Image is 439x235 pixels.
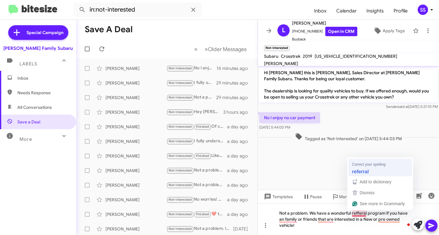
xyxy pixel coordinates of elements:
span: Pause [310,191,322,202]
span: Not-Interested [169,139,192,143]
div: [PERSON_NAME] [105,226,166,232]
button: Apply Tags [368,25,410,36]
span: Not-Interested [169,95,192,99]
span: More [20,137,32,142]
span: [DATE] 5:44:00 PM [259,125,290,130]
span: Not-Interested [169,81,192,85]
span: Tagged as 'Not-Interested' on [DATE] 5:44:03 PM [293,133,404,142]
div: [PERSON_NAME] [105,153,166,159]
span: [PERSON_NAME] [292,19,357,27]
button: Mark Active [327,191,368,202]
div: No worries! Would you be interested in trading up into a Newer Subaru? [166,196,227,203]
span: Not-Interested [169,66,192,70]
div: [DATE] [233,226,253,232]
span: Finished [196,212,209,216]
div: Not a problem. I fully understand. I hope you have a great rest of your day! [166,94,216,101]
div: 29 minutes ago [216,80,253,86]
span: Special Campaign [27,29,63,36]
small: Not-Interested [264,46,290,51]
span: L [282,26,285,35]
div: 14 minutes ago [216,65,253,71]
span: Apply Tags [383,25,405,36]
span: Save a Deal [17,119,40,125]
div: 3 hours ago [223,109,253,115]
div: [PERSON_NAME] [105,124,166,130]
div: [PERSON_NAME] [105,65,166,71]
div: [PERSON_NAME] [105,197,166,203]
div: ​❤️​ to “ I fully understand. Congratulations! I hope you have a great rest of your day! ” [166,211,227,218]
span: Not-Interested [169,125,192,129]
a: Profile [389,2,412,20]
div: a day ago [227,197,253,203]
a: Insights [362,2,389,20]
span: Not-Interested [169,198,192,202]
div: 29 minutes ago [216,95,253,101]
span: Not-Interested [169,154,192,158]
button: SS [412,5,432,15]
span: Templates [263,191,293,202]
span: Sender [DATE] 5:21:10 PM [386,104,438,109]
span: Buyback [292,36,357,42]
button: Previous [191,43,201,55]
span: Needs Response [17,90,69,96]
div: [PERSON_NAME] [105,95,166,101]
span: [US_VEHICLE_IDENTIFICATION_NUMBER] [315,54,397,59]
div: I fully understand. I hope you have a great rest of your day! [166,138,227,145]
div: a day ago [227,182,253,188]
span: Older Messages [208,46,247,53]
span: [PERSON_NAME] [264,61,298,66]
span: said at [398,104,409,109]
input: Search [74,2,202,17]
div: a day ago [227,211,253,217]
a: Open in CRM [325,27,357,36]
div: [PERSON_NAME] [105,182,166,188]
span: Mark Active [339,191,363,202]
span: Inbox [17,75,69,81]
div: Not a problem. I hope you have a great rest of your day! [166,181,227,188]
div: Of course! [166,123,227,130]
nav: Page navigation example [191,43,250,55]
div: [PERSON_NAME] [105,211,166,217]
div: No I enjoy no car payment [166,65,216,72]
div: [PERSON_NAME] [105,80,166,86]
div: To enrich screen reader interactions, please activate Accessibility in Grammarly extension settings [258,203,439,235]
a: Inbox [309,2,331,20]
p: Hi [PERSON_NAME] this is [PERSON_NAME], Sales Director at [PERSON_NAME] Family Subaru. Thanks for... [259,67,438,102]
button: Next [201,43,250,55]
span: » [205,45,208,53]
button: Templates [258,191,298,202]
div: a day ago [227,124,253,130]
p: No I enjoy no car payment [259,112,320,123]
span: [PHONE_NUMBER] [292,27,357,36]
div: I fully understand. In case you were interested in a New vehicle please let me know. [166,79,216,86]
span: Not-Interested [169,212,192,216]
h1: Save a Deal [85,25,133,34]
div: Hey [PERSON_NAME]. I just wanted to check in and see if you might be interested in trading in you... [166,109,223,116]
span: All Conversations [17,104,52,110]
div: Not a problem. I fully understand. I hope you have a great rest of your day! [166,225,233,232]
a: Special Campaign [8,25,68,40]
div: [PERSON_NAME] Family Subaru [3,45,73,51]
div: a day ago [227,153,253,159]
div: [PERSON_NAME] [105,109,166,115]
span: Not-Interested [169,110,192,114]
span: Not-Interested [169,183,192,187]
span: Labels [20,61,37,67]
div: [PERSON_NAME] [105,138,166,144]
span: Finished [196,125,209,129]
a: Calendar [331,2,362,20]
button: Pause [298,191,327,202]
div: a day ago [227,168,253,174]
span: « [194,45,198,53]
span: Not-Interested [169,168,192,172]
span: 2019 [303,54,312,59]
span: Crosstrek [281,54,300,59]
div: SS [418,5,428,15]
div: Liked “Not a problem. Keep us in mind if you might be interested in the future or if you have any... [166,152,227,159]
span: Subaru [264,54,278,59]
div: Not a problem. Let me send you a text from our work line and you can text me the pictures of the ... [166,167,227,174]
